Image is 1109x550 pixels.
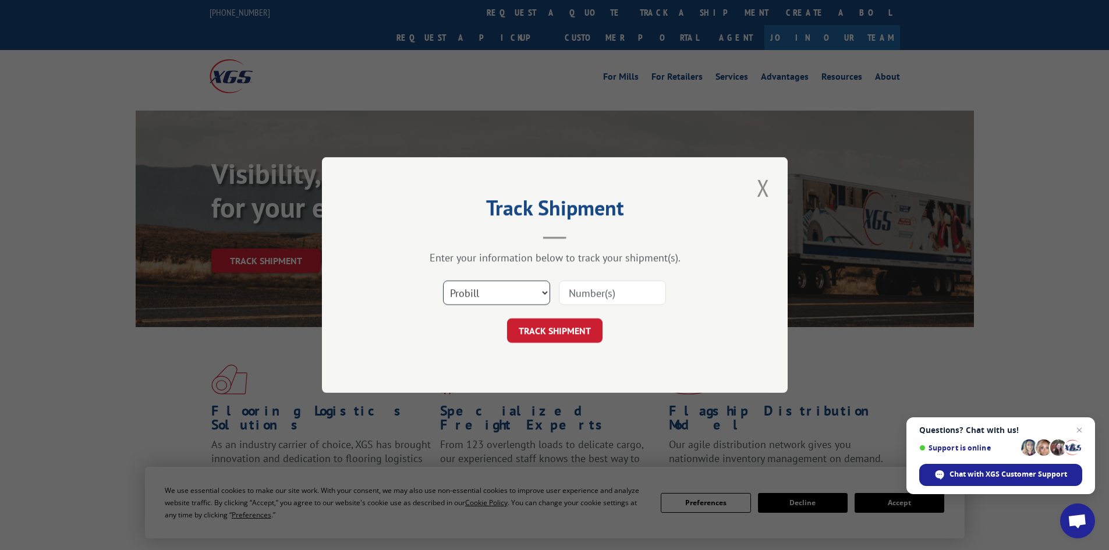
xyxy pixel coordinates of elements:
[919,464,1082,486] span: Chat with XGS Customer Support
[919,425,1082,435] span: Questions? Chat with us!
[1060,503,1095,538] a: Open chat
[753,172,773,204] button: Close modal
[507,318,603,343] button: TRACK SHIPMENT
[559,281,666,305] input: Number(s)
[380,200,729,222] h2: Track Shipment
[380,251,729,264] div: Enter your information below to track your shipment(s).
[949,469,1067,480] span: Chat with XGS Customer Support
[919,443,1017,452] span: Support is online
